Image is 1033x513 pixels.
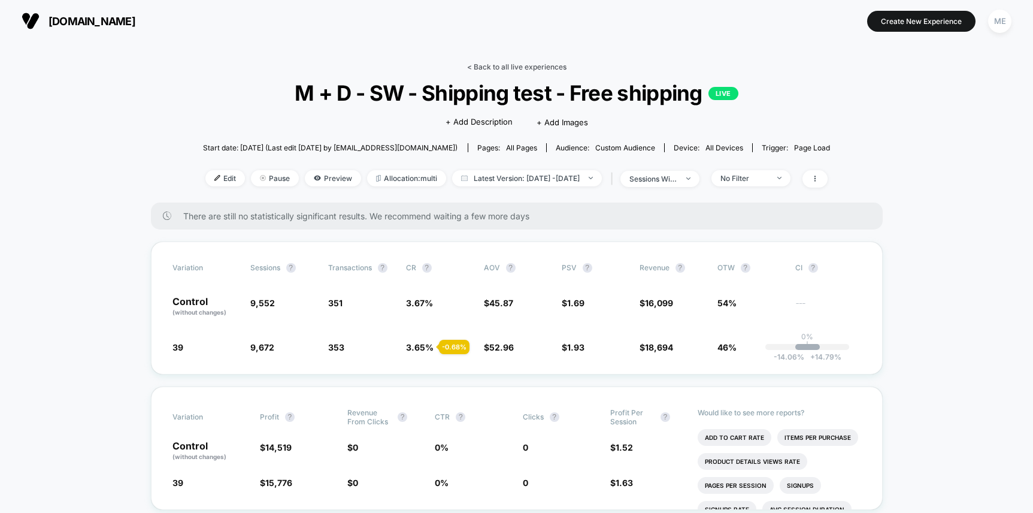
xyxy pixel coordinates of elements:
[406,263,416,272] span: CR
[260,175,266,181] img: end
[234,80,799,105] span: M + D - SW - Shipping test - Free shipping
[762,143,830,152] div: Trigger:
[780,477,821,494] li: Signups
[698,429,771,446] li: Add To Cart Rate
[629,174,677,183] div: sessions with impression
[675,263,685,273] button: ?
[661,412,670,422] button: ?
[172,478,183,488] span: 39
[795,263,861,273] span: CI
[305,170,361,186] span: Preview
[18,11,139,31] button: [DOMAIN_NAME]
[260,412,279,421] span: Profit
[595,143,655,152] span: Custom Audience
[717,342,737,352] span: 46%
[777,177,781,179] img: end
[610,478,633,488] span: $
[806,341,808,350] p: |
[810,352,815,361] span: +
[214,175,220,181] img: edit
[347,478,358,488] span: $
[422,263,432,273] button: ?
[640,298,673,308] span: $
[467,62,567,71] a: < Back to all live experiences
[435,478,449,488] span: 0 %
[172,309,226,316] span: (without changes)
[203,143,458,152] span: Start date: [DATE] (Last edit [DATE] by [EMAIL_ADDRESS][DOMAIN_NAME])
[583,263,592,273] button: ?
[523,412,544,421] span: Clicks
[589,177,593,179] img: end
[523,442,528,452] span: 0
[795,300,861,317] span: ---
[172,342,183,352] span: 39
[717,263,783,273] span: OTW
[435,442,449,452] span: 0 %
[452,170,602,186] span: Latest Version: [DATE] - [DATE]
[484,263,500,272] span: AOV
[717,298,737,308] span: 54%
[250,263,280,272] span: Sessions
[794,143,830,152] span: Page Load
[205,170,245,186] span: Edit
[720,174,768,183] div: No Filter
[640,263,670,272] span: Revenue
[610,442,633,452] span: $
[49,15,135,28] span: [DOMAIN_NAME]
[367,170,446,186] span: Allocation: multi
[506,263,516,273] button: ?
[398,412,407,422] button: ?
[537,117,588,127] span: + Add Images
[172,453,226,460] span: (without changes)
[645,298,673,308] span: 16,099
[801,332,813,341] p: 0%
[347,408,392,426] span: Revenue From Clicks
[406,342,434,352] span: 3.65 %
[376,175,381,182] img: rebalance
[567,342,584,352] span: 1.93
[265,442,292,452] span: 14,519
[698,453,807,470] li: Product Details Views Rate
[562,298,584,308] span: $
[523,478,528,488] span: 0
[984,9,1015,34] button: ME
[616,442,633,452] span: 1.52
[698,408,861,417] p: Would like to see more reports?
[461,175,468,181] img: calendar
[867,11,976,32] button: Create New Experience
[328,263,372,272] span: Transactions
[172,263,238,273] span: Variation
[741,263,750,273] button: ?
[286,263,296,273] button: ?
[608,170,620,188] span: |
[456,412,465,422] button: ?
[567,298,584,308] span: 1.69
[640,342,673,352] span: $
[645,342,673,352] span: 18,694
[489,298,513,308] span: 45.87
[616,478,633,488] span: 1.63
[172,408,238,426] span: Variation
[183,211,859,221] span: There are still no statistically significant results. We recommend waiting a few more days
[285,412,295,422] button: ?
[260,478,292,488] span: $
[378,263,387,273] button: ?
[250,298,275,308] span: 9,552
[506,143,537,152] span: all pages
[686,177,690,180] img: end
[664,143,752,152] span: Device:
[446,116,513,128] span: + Add Description
[353,442,358,452] span: 0
[804,352,841,361] span: 14.79 %
[172,297,238,317] p: Control
[406,298,433,308] span: 3.67 %
[484,342,514,352] span: $
[477,143,537,152] div: Pages:
[556,143,655,152] div: Audience:
[172,441,248,461] p: Control
[562,342,584,352] span: $
[705,143,743,152] span: all devices
[250,342,274,352] span: 9,672
[708,87,738,100] p: LIVE
[328,298,343,308] span: 351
